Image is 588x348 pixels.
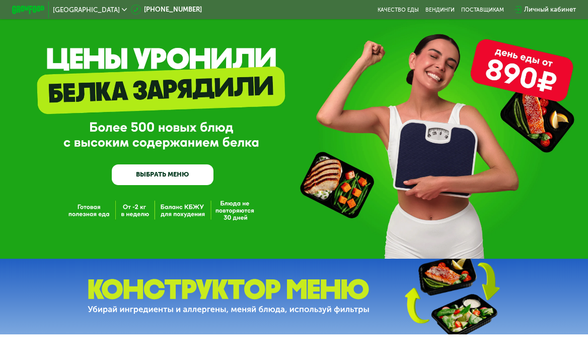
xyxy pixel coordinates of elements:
[524,5,576,14] div: Личный кабинет
[425,7,455,13] a: Вендинги
[461,7,504,13] div: поставщикам
[112,164,213,185] a: ВЫБРАТЬ МЕНЮ
[131,5,202,14] a: [PHONE_NUMBER]
[378,7,419,13] a: Качество еды
[53,7,120,13] span: [GEOGRAPHIC_DATA]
